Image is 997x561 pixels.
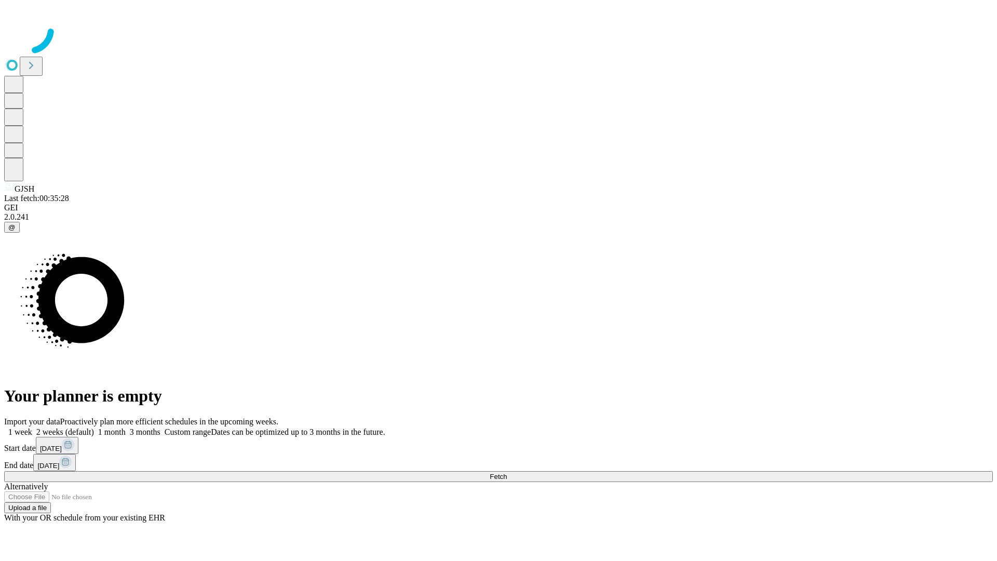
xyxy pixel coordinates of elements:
[4,212,993,222] div: 2.0.241
[4,513,165,522] span: With your OR schedule from your existing EHR
[4,471,993,482] button: Fetch
[211,428,385,436] span: Dates can be optimized up to 3 months in the future.
[60,417,278,426] span: Proactively plan more efficient schedules in the upcoming weeks.
[4,502,51,513] button: Upload a file
[130,428,160,436] span: 3 months
[4,417,60,426] span: Import your data
[4,222,20,233] button: @
[98,428,126,436] span: 1 month
[8,223,16,231] span: @
[4,482,48,491] span: Alternatively
[15,184,34,193] span: GJSH
[165,428,211,436] span: Custom range
[37,462,59,470] span: [DATE]
[490,473,507,480] span: Fetch
[36,428,94,436] span: 2 weeks (default)
[4,437,993,454] div: Start date
[4,203,993,212] div: GEI
[8,428,32,436] span: 1 week
[4,454,993,471] div: End date
[40,445,62,452] span: [DATE]
[4,194,69,203] span: Last fetch: 00:35:28
[33,454,76,471] button: [DATE]
[4,386,993,406] h1: Your planner is empty
[36,437,78,454] button: [DATE]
